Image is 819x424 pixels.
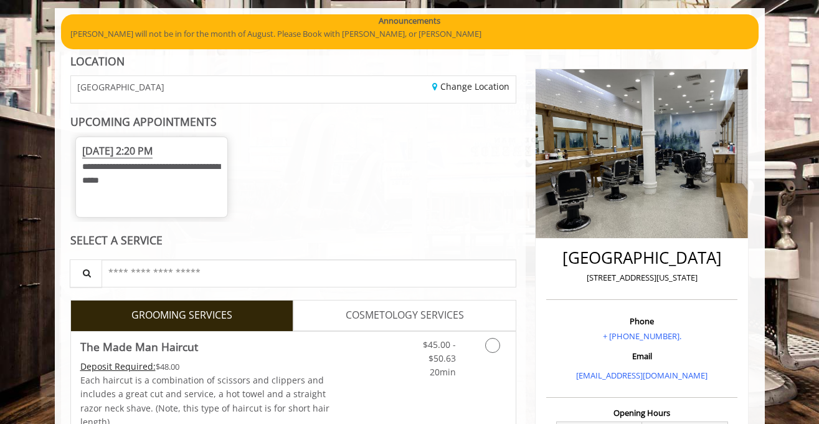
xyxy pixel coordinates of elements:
b: The Made Man Haircut [80,338,198,355]
span: 20min [430,366,456,378]
span: $45.00 - $50.63 [423,339,456,364]
b: Announcements [379,14,440,27]
span: [GEOGRAPHIC_DATA] [77,82,164,92]
h3: Email [549,352,734,360]
h3: Phone [549,317,734,325]
a: Change Location [432,80,509,92]
button: Service Search [70,259,102,287]
p: [STREET_ADDRESS][US_STATE] [549,271,734,284]
span: GROOMING SERVICES [131,307,232,324]
h3: Opening Hours [546,408,737,417]
div: SELECT A SERVICE [70,234,517,246]
h2: [GEOGRAPHIC_DATA] [549,249,734,267]
span: [DATE] 2:20 PM [82,144,153,158]
a: [EMAIL_ADDRESS][DOMAIN_NAME] [576,370,708,381]
p: [PERSON_NAME] will not be in for the month of August. Please Book with [PERSON_NAME], or [PERSON_... [70,27,749,41]
span: This service needs some Advance to be paid before we block your appointment [80,360,156,372]
a: + [PHONE_NUMBER]. [603,330,681,342]
b: UPCOMING APPOINTMENTS [70,114,217,129]
span: COSMETOLOGY SERVICES [346,307,464,324]
div: $48.00 [80,360,331,373]
b: LOCATION [70,54,125,69]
